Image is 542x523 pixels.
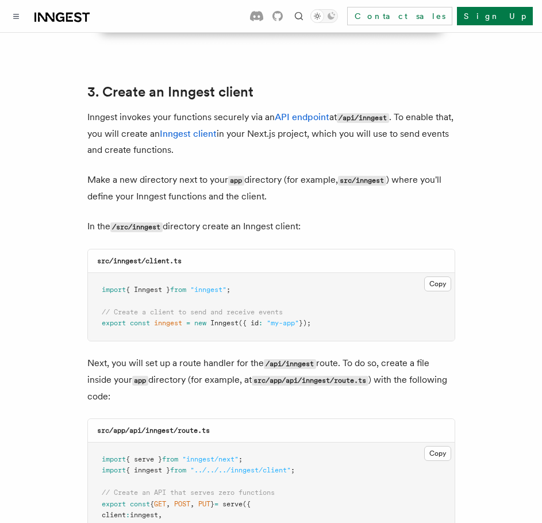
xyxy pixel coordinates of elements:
p: Next, you will set up a route handler for the route. To do so, create a file inside your director... [87,355,455,405]
span: // Create a client to send and receive events [102,308,283,316]
a: API endpoint [275,111,329,122]
code: src/inngest/client.ts [97,257,182,265]
span: inngest [154,319,182,327]
span: Inngest [210,319,239,327]
span: import [102,466,126,474]
code: src/app/api/inngest/route.ts [97,426,210,434]
span: POST [174,500,190,508]
span: const [130,500,150,508]
button: Copy [424,276,451,291]
span: ; [291,466,295,474]
button: Toggle navigation [9,9,23,23]
button: Find something... [292,9,306,23]
span: "my-app" [267,319,299,327]
p: Inngest invokes your functions securely via an at . To enable that, you will create an in your Ne... [87,109,455,158]
a: Sign Up [457,7,533,25]
code: app [228,176,244,186]
span: , [158,511,162,519]
span: import [102,455,126,463]
code: /src/inngest [110,222,163,232]
span: = [214,500,218,508]
span: from [170,466,186,474]
span: from [170,286,186,294]
a: 3. Create an Inngest client [87,84,253,100]
span: = [186,319,190,327]
span: : [126,511,130,519]
span: { Inngest } [126,286,170,294]
span: , [166,500,170,508]
code: app [132,376,148,386]
span: PUT [198,500,210,508]
code: /api/inngest [337,113,389,123]
button: Toggle dark mode [310,9,338,23]
button: Copy [424,446,451,461]
span: inngest [130,511,158,519]
span: { inngest } [126,466,170,474]
code: src/inngest [338,176,386,186]
a: Inngest client [160,128,217,139]
p: In the directory create an Inngest client: [87,218,455,235]
span: ({ id [239,319,259,327]
span: serve [222,500,243,508]
span: } [210,500,214,508]
span: ({ [243,500,251,508]
span: // Create an API that serves zero functions [102,489,275,497]
span: { serve } [126,455,162,463]
a: Contact sales [347,7,452,25]
span: "inngest" [190,286,226,294]
span: { [150,500,154,508]
code: /api/inngest [264,359,316,369]
code: src/app/api/inngest/route.ts [252,376,368,386]
span: export [102,319,126,327]
p: Make a new directory next to your directory (for example, ) where you'll define your Inngest func... [87,172,455,205]
span: }); [299,319,311,327]
span: const [130,319,150,327]
span: new [194,319,206,327]
span: ; [226,286,230,294]
span: ; [239,455,243,463]
span: "inngest/next" [182,455,239,463]
span: from [162,455,178,463]
span: : [259,319,263,327]
span: export [102,500,126,508]
span: , [190,500,194,508]
span: client [102,511,126,519]
span: import [102,286,126,294]
span: GET [154,500,166,508]
span: "../../../inngest/client" [190,466,291,474]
